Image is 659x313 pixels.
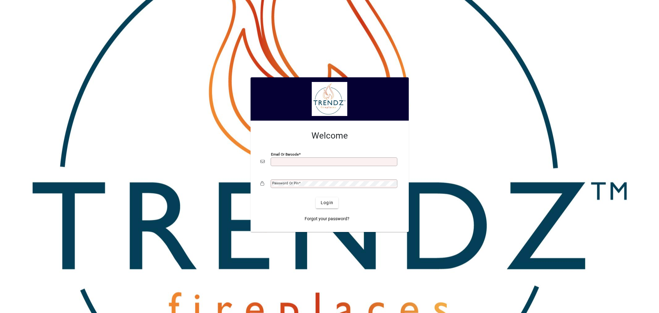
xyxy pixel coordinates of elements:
[316,197,338,208] button: Login
[321,199,333,206] span: Login
[272,181,299,185] mat-label: Password or Pin
[305,216,349,222] span: Forgot your password?
[260,131,399,141] h2: Welcome
[302,213,352,225] a: Forgot your password?
[271,152,299,156] mat-label: Email or Barcode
